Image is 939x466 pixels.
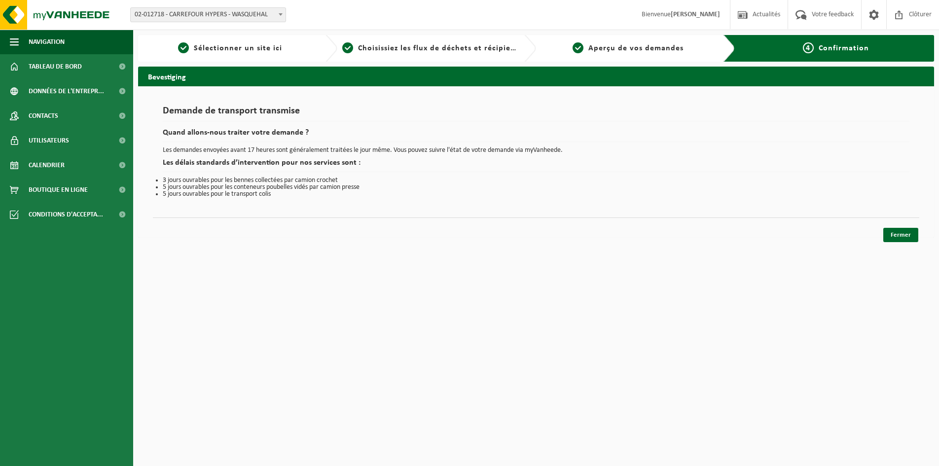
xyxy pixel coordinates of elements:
span: Boutique en ligne [29,178,88,202]
span: 02-012718 - CARREFOUR HYPERS - WASQUEHAL [130,7,286,22]
li: 5 jours ouvrables pour les conteneurs poubelles vidés par camion presse [163,184,909,191]
span: Aperçu de vos demandes [588,44,684,52]
h2: Les délais standards d’intervention pour nos services sont : [163,159,909,172]
span: 4 [803,42,814,53]
span: Données de l'entrepr... [29,79,104,104]
span: 3 [573,42,583,53]
span: Contacts [29,104,58,128]
span: Confirmation [819,44,869,52]
a: 2Choisissiez les flux de déchets et récipients [342,42,517,54]
li: 3 jours ouvrables pour les bennes collectées par camion crochet [163,177,909,184]
h1: Demande de transport transmise [163,106,909,121]
strong: [PERSON_NAME] [671,11,720,18]
a: Fermer [883,228,918,242]
span: Calendrier [29,153,65,178]
span: 02-012718 - CARREFOUR HYPERS - WASQUEHAL [131,8,286,22]
a: 1Sélectionner un site ici [143,42,318,54]
h2: Bevestiging [138,67,934,86]
span: 2 [342,42,353,53]
li: 5 jours ouvrables pour le transport colis [163,191,909,198]
span: Tableau de bord [29,54,82,79]
span: Conditions d'accepta... [29,202,103,227]
span: Choisissiez les flux de déchets et récipients [358,44,522,52]
span: 1 [178,42,189,53]
h2: Quand allons-nous traiter votre demande ? [163,129,909,142]
span: Sélectionner un site ici [194,44,282,52]
a: 3Aperçu de vos demandes [541,42,716,54]
p: Les demandes envoyées avant 17 heures sont généralement traitées le jour même. Vous pouvez suivre... [163,147,909,154]
span: Utilisateurs [29,128,69,153]
span: Navigation [29,30,65,54]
